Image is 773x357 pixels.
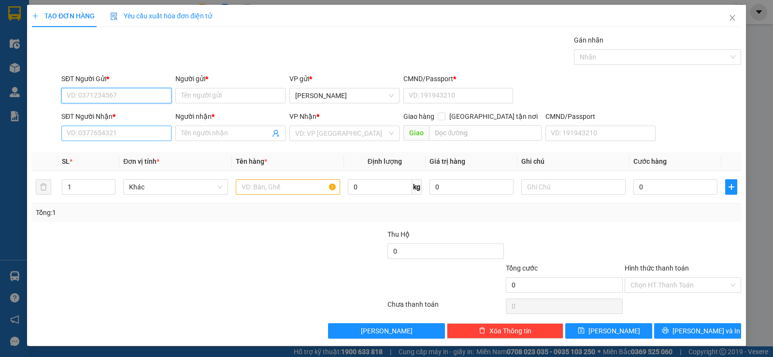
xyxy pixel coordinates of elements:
[272,129,280,137] span: user-add
[12,62,35,108] b: Trà Lan Viên
[565,323,652,339] button: save[PERSON_NAME]
[368,157,402,165] span: Định lượng
[729,14,736,22] span: close
[36,179,51,195] button: delete
[32,13,39,19] span: plus
[32,12,95,20] span: TẠO ĐƠN HÀNG
[59,14,96,110] b: Trà Lan Viên - Gửi khách hàng
[429,179,514,195] input: 0
[725,179,737,195] button: plus
[489,326,531,336] span: Xóa Thông tin
[719,5,746,32] button: Close
[386,299,505,316] div: Chưa thanh toán
[662,327,669,335] span: printer
[328,323,444,339] button: [PERSON_NAME]
[588,326,640,336] span: [PERSON_NAME]
[574,36,603,44] label: Gán nhãn
[175,111,286,122] div: Người nhận
[123,157,159,165] span: Đơn vị tính
[61,73,172,84] div: SĐT Người Gửi
[429,125,542,141] input: Dọc đường
[295,88,394,103] span: Phan Rang
[81,46,133,58] li: (c) 2017
[110,13,118,20] img: icon
[403,113,434,120] span: Giao hàng
[673,326,740,336] span: [PERSON_NAME] và In
[236,179,340,195] input: VD: Bàn, Ghế
[654,323,741,339] button: printer[PERSON_NAME] và In
[506,264,538,272] span: Tổng cước
[521,179,626,195] input: Ghi Chú
[361,326,413,336] span: [PERSON_NAME]
[236,157,267,165] span: Tên hàng
[105,12,128,35] img: logo.jpg
[578,327,585,335] span: save
[62,157,70,165] span: SL
[412,179,422,195] span: kg
[447,323,563,339] button: deleteXóa Thông tin
[129,180,222,194] span: Khác
[81,37,133,44] b: [DOMAIN_NAME]
[625,264,689,272] label: Hình thức thanh toán
[545,111,656,122] div: CMND/Passport
[429,157,465,165] span: Giá trị hàng
[289,113,316,120] span: VP Nhận
[726,183,737,191] span: plus
[517,152,630,171] th: Ghi chú
[479,327,486,335] span: delete
[445,111,542,122] span: [GEOGRAPHIC_DATA] tận nơi
[289,73,400,84] div: VP gửi
[110,12,212,20] span: Yêu cầu xuất hóa đơn điện tử
[387,230,410,238] span: Thu Hộ
[175,73,286,84] div: Người gửi
[403,73,514,84] div: CMND/Passport
[403,125,429,141] span: Giao
[633,157,667,165] span: Cước hàng
[61,111,172,122] div: SĐT Người Nhận
[36,207,299,218] div: Tổng: 1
